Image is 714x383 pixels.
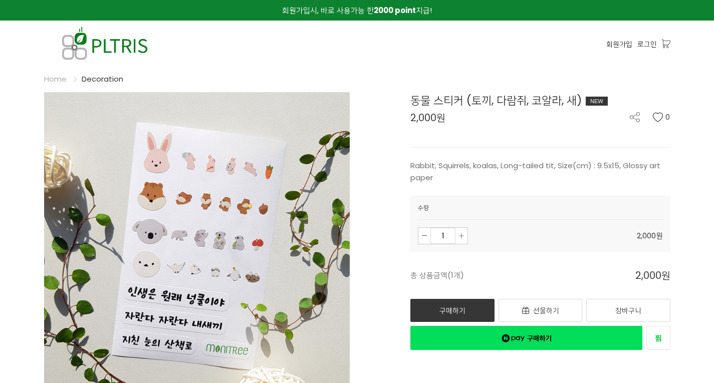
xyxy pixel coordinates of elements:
a: 장바구니 [586,299,670,322]
span: 2,000원 [410,113,445,123]
a: 선물하기 [499,299,583,322]
a: 새창 [410,326,642,350]
div: NEW [586,97,608,106]
span: 총 상품금액(1개) [410,259,567,291]
a: Home [44,74,67,84]
input: number [430,228,455,244]
a: 새창 [646,326,670,350]
span: 선물하기 [533,305,559,315]
span: 0 [665,112,670,122]
a: Decoration [82,74,123,84]
button: 0 [652,112,670,122]
span: 2,000원 [637,230,663,241]
a: 회원가입 [606,39,632,50]
span: 수량 [418,203,429,212]
strong: 2000 point [374,5,416,16]
a: 구매하기 [410,299,495,322]
a: 로그인 [637,39,657,50]
span: 2,000원 [567,259,670,291]
p: Rabbit, Squirrels, koalas, Long-tailed tit, Size(cm) : 9.5x15, Glossy art paper [410,160,670,184]
div: 동물 스티커 (토끼, 다람쥐, 코알라, 새) [410,92,670,109]
span: 회원가입시, 바로 사용가능 한 지급! [282,5,432,16]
